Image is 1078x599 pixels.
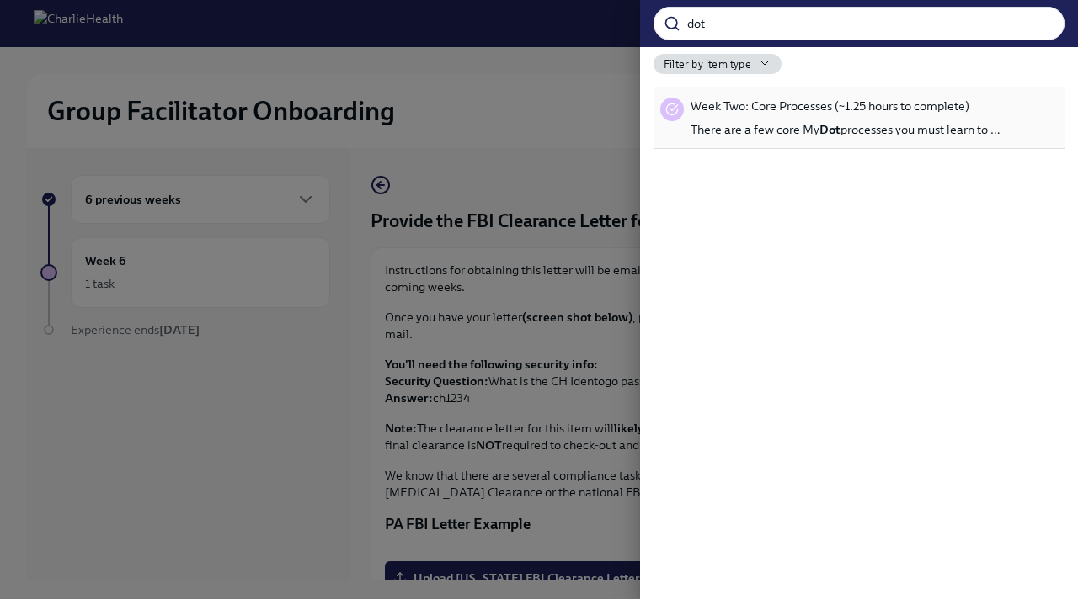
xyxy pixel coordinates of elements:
[819,122,841,137] strong: Dot
[691,121,1001,138] span: There are a few core My processes you must learn to …
[660,98,684,121] div: Task
[691,98,969,114] span: Week Two: Core Processes (~1.25 hours to complete)
[664,56,751,72] span: Filter by item type
[654,54,782,74] button: Filter by item type
[654,87,1065,149] div: Week Two: Core Processes (~1.25 hours to complete)There are a few core MyDotprocesses you must le...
